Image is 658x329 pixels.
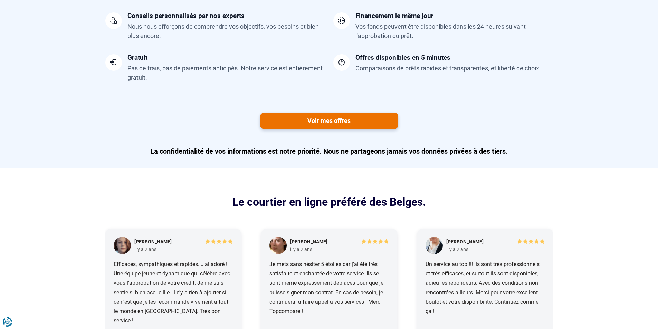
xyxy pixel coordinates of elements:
div: il y a 2 ans [290,246,312,252]
div: Nous nous efforçons de comprendre vos objectifs, vos besoins et bien plus encore. [127,22,325,40]
p: La confidentialité de vos informations est notre priorité. Nous ne partageons jamais vos données ... [105,146,553,156]
img: 5/5 [361,239,389,244]
div: Comparaisons de prêts rapides et transparentes, et liberté de choix [355,64,539,73]
h2: Le courtier en ligne préféré des Belges. [105,195,553,209]
div: [PERSON_NAME] [134,239,171,245]
img: 5/5 [517,239,544,244]
div: il y a 2 ans [134,246,156,252]
div: Offres disponibles en 5 minutes [355,54,450,61]
div: Pas de frais, pas de paiements anticipés. Notre service est entièrement gratuit. [127,64,325,82]
div: [PERSON_NAME] [290,239,327,245]
a: Voir mes offres [260,113,398,129]
div: Vos fonds peuvent être disponibles dans les 24 heures suivant l'approbation du prêt. [355,22,553,40]
div: [PERSON_NAME] [446,239,483,245]
div: Financement le même jour [355,12,433,19]
img: 5/5 [205,239,233,244]
div: il y a 2 ans [446,246,468,252]
div: Conseils personnalisés par nos experts [127,12,245,19]
div: Gratuit [127,54,147,61]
